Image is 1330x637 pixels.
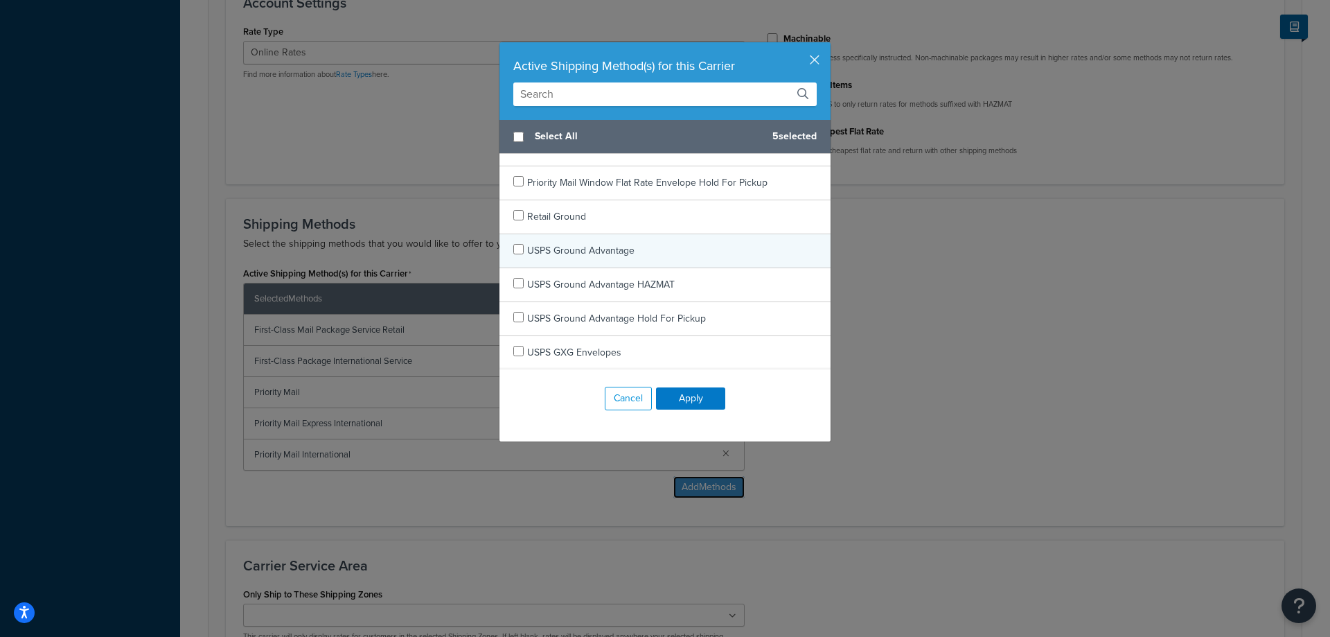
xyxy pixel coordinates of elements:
button: Cancel [605,387,652,410]
div: Active Shipping Method(s) for this Carrier [513,56,817,76]
span: USPS GXG Envelopes [527,345,621,360]
div: 5 selected [499,120,831,154]
span: Select All [535,127,761,146]
span: USPS Ground Advantage Hold For Pickup [527,311,706,326]
span: USPS Ground Advantage HAZMAT [527,277,675,292]
input: Search [513,82,817,106]
span: Retail Ground [527,209,586,224]
span: USPS Ground Advantage [527,243,635,258]
span: Priority Mail Window Flat Rate Envelope Hold For Pickup [527,175,768,190]
button: Apply [656,387,725,410]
